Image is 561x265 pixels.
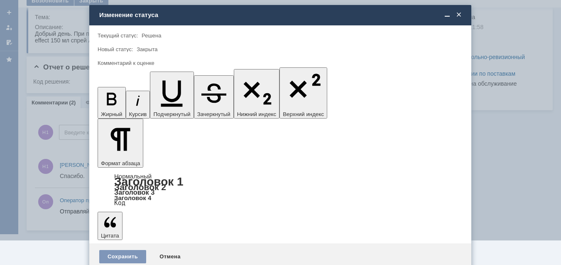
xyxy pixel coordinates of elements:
[197,111,230,117] span: Зачеркнутый
[98,212,122,240] button: Цитата
[98,46,133,52] label: Новый статус:
[98,87,126,119] button: Жирный
[194,75,234,119] button: Зачеркнутый
[99,11,463,19] div: Изменение статуса
[114,173,152,180] a: Нормальный
[98,119,143,168] button: Формат абзаца
[455,11,463,19] span: Закрыть
[101,160,140,166] span: Формат абзаца
[237,111,277,117] span: Нижний индекс
[114,194,151,201] a: Заголовок 4
[101,233,119,239] span: Цитата
[137,46,157,52] span: Закрыта
[443,11,451,19] span: Свернуть (Ctrl + M)
[114,199,125,207] a: Код
[98,60,461,66] div: Комментарий к оценке
[114,188,154,196] a: Заголовок 3
[234,69,280,119] button: Нижний индекс
[129,111,147,117] span: Курсив
[142,32,161,39] span: Решена
[98,32,138,39] label: Текущий статус:
[114,182,166,192] a: Заголовок 2
[150,72,194,119] button: Подчеркнутый
[153,111,190,117] span: Подчеркнутый
[101,111,122,117] span: Жирный
[114,175,184,188] a: Заголовок 1
[126,91,150,119] button: Курсив
[283,111,324,117] span: Верхний индекс
[98,173,463,206] div: Формат абзаца
[279,67,327,119] button: Верхний индекс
